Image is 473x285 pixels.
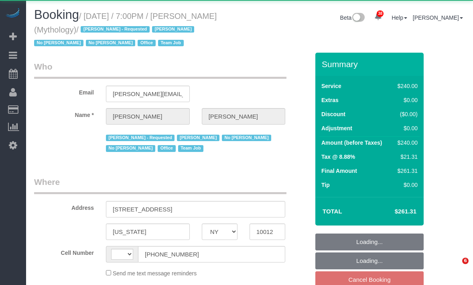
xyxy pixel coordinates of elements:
[106,145,155,152] span: No [PERSON_NAME]
[321,153,355,161] label: Tax @ 8.88%
[28,86,100,96] label: Email
[323,208,342,215] strong: Total
[34,25,197,48] span: /
[394,82,418,90] div: $240.00
[28,246,100,257] label: Cell Number
[394,139,418,147] div: $240.00
[177,135,219,141] span: [PERSON_NAME]
[106,86,190,102] input: Email
[394,124,418,132] div: $0.00
[34,176,286,194] legend: Where
[28,108,100,119] label: Name *
[371,208,416,215] h4: $261.31
[106,108,190,125] input: First Name
[152,26,194,33] span: [PERSON_NAME]
[322,59,420,69] h3: Summary
[222,135,271,141] span: No [PERSON_NAME]
[106,135,175,141] span: [PERSON_NAME] - Requested
[394,153,418,161] div: $21.31
[113,270,197,277] span: Send me text message reminders
[138,40,155,46] span: Office
[392,14,407,21] a: Help
[321,139,382,147] label: Amount (before Taxes)
[81,26,149,33] span: [PERSON_NAME] - Requested
[34,8,79,22] span: Booking
[321,110,345,118] label: Discount
[158,145,175,152] span: Office
[34,61,286,79] legend: Who
[351,13,365,23] img: New interface
[202,108,286,125] input: Last Name
[178,145,204,152] span: Team Job
[394,167,418,175] div: $261.31
[446,258,465,277] iframe: Intercom live chat
[34,12,217,48] small: / [DATE] / 7:00PM / [PERSON_NAME] (Mythology)
[321,167,357,175] label: Final Amount
[34,40,83,46] span: No [PERSON_NAME]
[321,96,339,104] label: Extras
[321,181,330,189] label: Tip
[106,223,190,240] input: City
[321,124,352,132] label: Adjustment
[138,246,285,262] input: Cell Number
[5,8,21,19] img: Automaid Logo
[340,14,365,21] a: Beta
[377,10,384,17] span: 38
[321,82,341,90] label: Service
[462,258,469,264] span: 6
[394,96,418,104] div: $0.00
[28,201,100,212] label: Address
[250,223,285,240] input: Zip Code
[86,40,135,46] span: No [PERSON_NAME]
[370,8,386,26] a: 38
[394,181,418,189] div: $0.00
[158,40,184,46] span: Team Job
[394,110,418,118] div: ($0.00)
[413,14,463,21] a: [PERSON_NAME]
